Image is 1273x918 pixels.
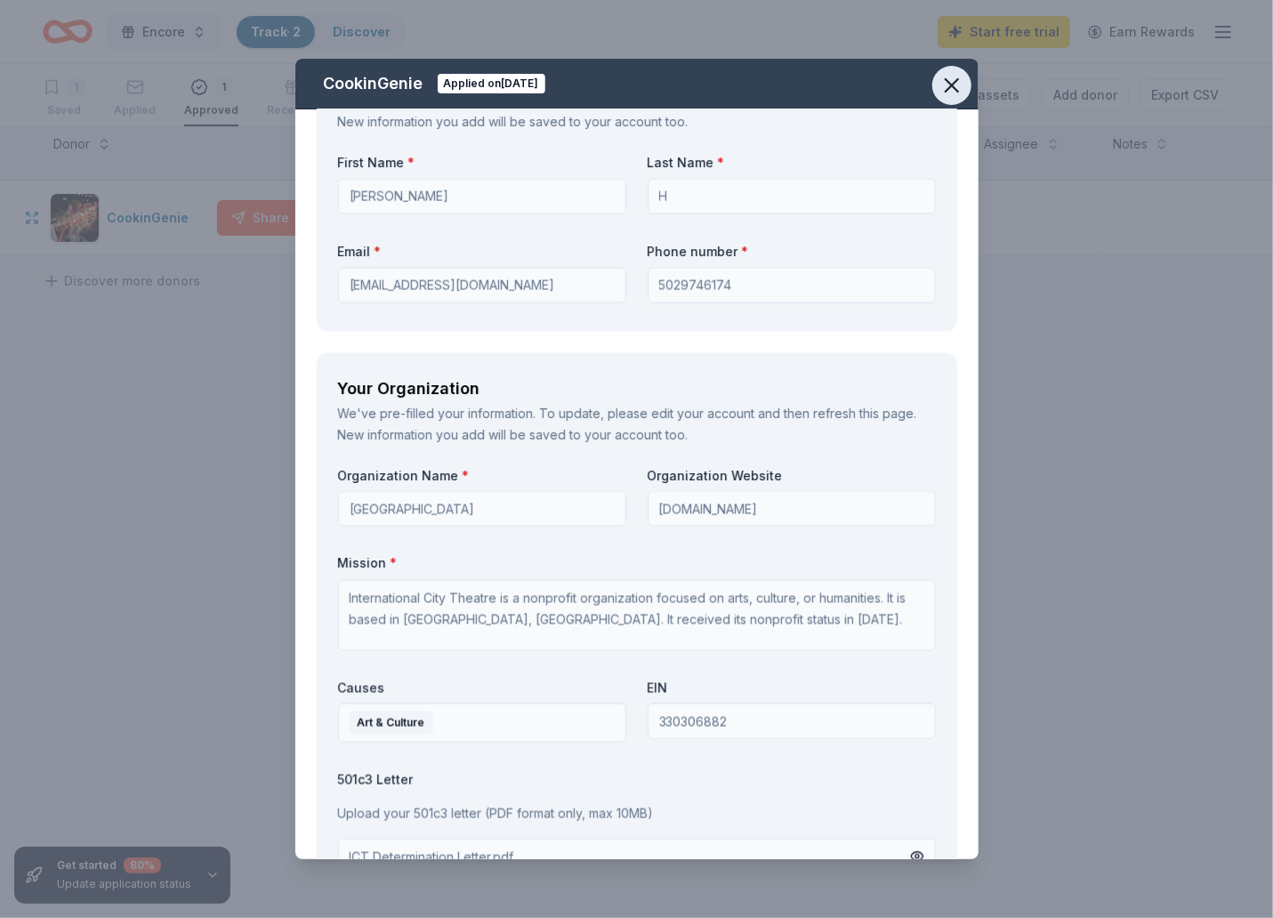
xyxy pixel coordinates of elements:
label: Organization Website [648,467,936,485]
div: Applied on [DATE] [438,74,545,93]
label: First Name [338,154,626,172]
label: Last Name [648,154,936,172]
textarea: International City Theatre is a nonprofit organization focused on arts, culture, or humanities. I... [338,580,936,651]
div: Art & Culture [350,712,433,735]
a: edit your account [652,406,755,421]
div: We've pre-filled your information. To update, please and then refresh this page. New information ... [338,90,936,133]
div: We've pre-filled your information. To update, please and then refresh this page. New information ... [338,403,936,446]
p: Upload your 501c3 letter (PDF format only, max 10MB) [338,803,936,825]
label: Organization Name [338,467,626,485]
div: CookinGenie [324,69,423,98]
label: Mission [338,555,936,573]
label: Causes [338,680,626,697]
label: Phone number [648,243,936,261]
label: Email [338,243,626,261]
label: EIN [648,680,936,697]
div: ICT Determination Letter.pdf [350,847,514,866]
button: Art & Culture [338,704,626,743]
div: Your Organization [338,374,936,403]
label: 501c3 Letter [338,771,936,789]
